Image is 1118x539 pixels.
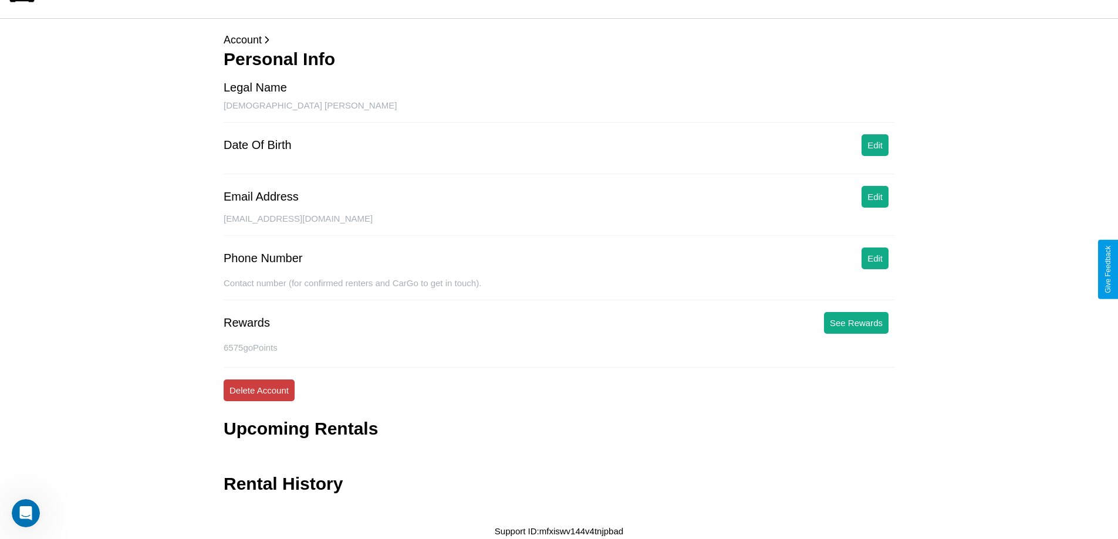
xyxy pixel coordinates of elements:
[224,278,894,300] div: Contact number (for confirmed renters and CarGo to get in touch).
[1104,246,1112,293] div: Give Feedback
[224,100,894,123] div: [DEMOGRAPHIC_DATA] [PERSON_NAME]
[224,419,378,439] h3: Upcoming Rentals
[224,30,894,49] p: Account
[12,499,40,527] iframe: Intercom live chat
[224,252,303,265] div: Phone Number
[862,186,889,208] button: Edit
[224,316,270,330] div: Rewards
[862,248,889,269] button: Edit
[824,312,889,334] button: See Rewards
[224,340,894,355] p: 6575 goPoints
[224,190,299,204] div: Email Address
[495,523,623,539] p: Support ID: mfxiswv144v4tnjpbad
[224,49,894,69] h3: Personal Info
[862,134,889,156] button: Edit
[224,474,343,494] h3: Rental History
[224,81,287,94] div: Legal Name
[224,213,894,236] div: [EMAIL_ADDRESS][DOMAIN_NAME]
[224,138,292,152] div: Date Of Birth
[224,379,295,401] button: Delete Account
